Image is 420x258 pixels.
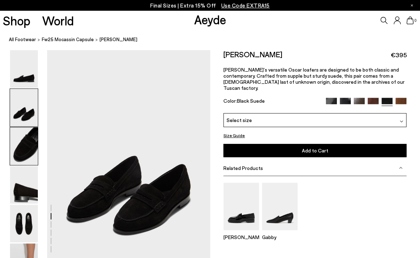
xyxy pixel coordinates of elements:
[262,225,298,240] a: Gabby Almond-Toe Loafers Gabby
[237,98,265,104] span: Black Suede
[223,98,320,106] div: Color:
[262,182,298,230] img: Gabby Almond-Toe Loafers
[10,127,38,165] img: Oscar Suede Loafers - Image 3
[390,50,406,59] span: €395
[194,12,226,27] a: Aeyde
[302,147,328,154] span: Add to Cart
[10,50,38,88] img: Oscar Suede Loafers - Image 1
[223,234,259,240] p: [PERSON_NAME]
[42,36,94,43] a: Fw25 Mocassin Capsule
[406,16,414,24] a: 0
[399,166,403,170] img: svg%3E
[10,166,38,204] img: Oscar Suede Loafers - Image 4
[262,234,298,240] p: Gabby
[414,19,417,23] span: 0
[223,144,406,157] button: Add to Cart
[10,89,38,126] img: Oscar Suede Loafers - Image 2
[223,66,405,91] span: [PERSON_NAME]’s versatile Oscar loafers are designed to be both classic and contemporary. Crafted...
[10,205,38,242] img: Oscar Suede Loafers - Image 5
[3,14,30,27] a: Shop
[227,116,252,123] span: Select size
[42,36,94,42] span: Fw25 Mocassin Capsule
[221,2,270,9] span: Navigate to /collections/ss25-final-sizes
[223,131,245,140] button: Size Guide
[9,30,420,50] nav: breadcrumb
[150,1,270,10] p: Final Sizes | Extra 15% Off
[223,50,282,59] h2: [PERSON_NAME]
[100,36,137,43] span: [PERSON_NAME]
[42,14,74,27] a: World
[400,120,403,123] img: svg%3E
[223,165,263,171] span: Related Products
[9,36,36,43] a: All Footwear
[223,182,259,230] img: Leon Loafers
[223,225,259,240] a: Leon Loafers [PERSON_NAME]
